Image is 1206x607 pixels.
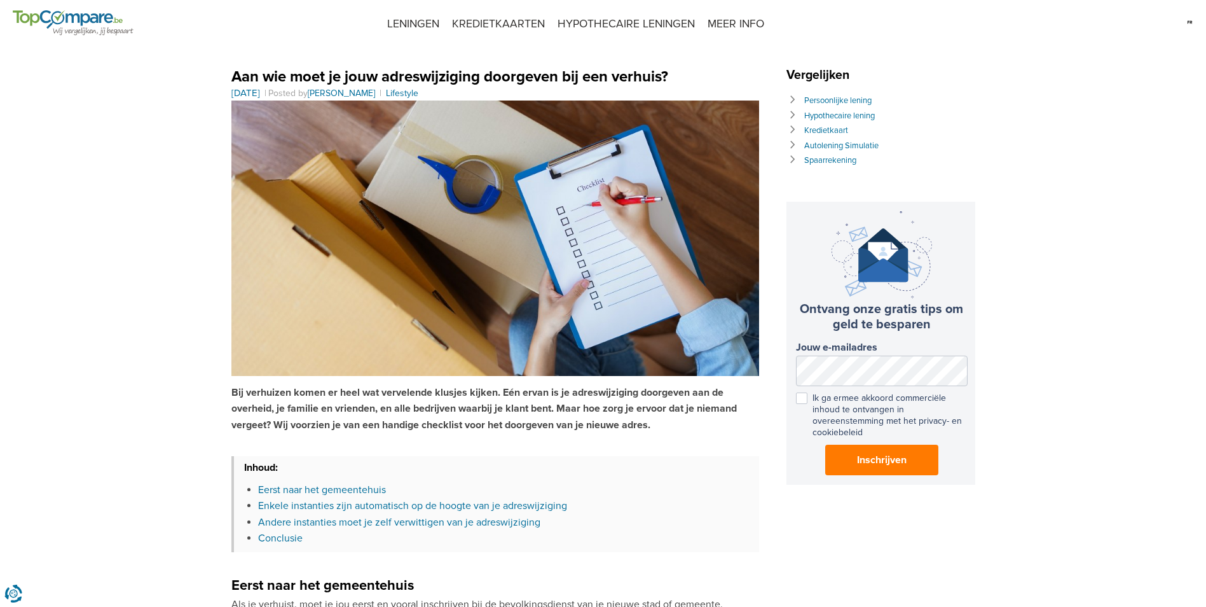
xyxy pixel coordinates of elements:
[804,111,875,121] a: Hypothecaire lening
[258,484,386,496] a: Eerst naar het gemeentehuis
[258,499,567,512] a: Enkele instanties zijn automatisch op de hoogte van je adreswijziging
[258,532,303,545] a: Conclusie
[268,88,378,99] span: Posted by
[231,67,759,87] h1: Aan wie moet je jouw adreswijziging doorgeven bij een verhuis?
[386,88,418,99] a: Lifestyle
[234,456,759,477] h3: Inhoud:
[857,452,907,468] span: Inschrijven
[786,67,856,83] span: Vergelijken
[231,386,737,431] strong: Bij verhuizen komen er heel wat vervelende klusjes kijken. Eén ervan is je adreswijziging doorgev...
[804,125,848,136] a: Kredietkaart
[796,302,968,332] h3: Ontvang onze gratis tips om geld te besparen
[378,88,383,99] span: |
[231,101,759,376] img: adreswijziging doorgeven
[804,155,856,165] a: Spaarrekening
[1186,13,1193,32] img: fr.svg
[231,577,414,594] strong: Eerst naar het gemeentehuis
[231,87,260,99] time: [DATE]
[308,88,375,99] a: [PERSON_NAME]
[786,515,977,598] iframe: fb:page Facebook Social Plugin
[804,95,872,106] a: Persoonlijke lening
[796,393,968,439] label: Ik ga ermee akkoord commerciële inhoud te ontvangen in overeenstemming met het privacy- en cookie...
[231,88,260,99] a: [DATE]
[263,88,268,99] span: |
[804,141,879,151] a: Autolening Simulatie
[832,211,932,298] img: newsletter
[825,445,938,475] button: Inschrijven
[796,342,968,354] label: Jouw e-mailadres
[258,516,540,529] a: Andere instanties moet je zelf verwittigen van je adreswijziging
